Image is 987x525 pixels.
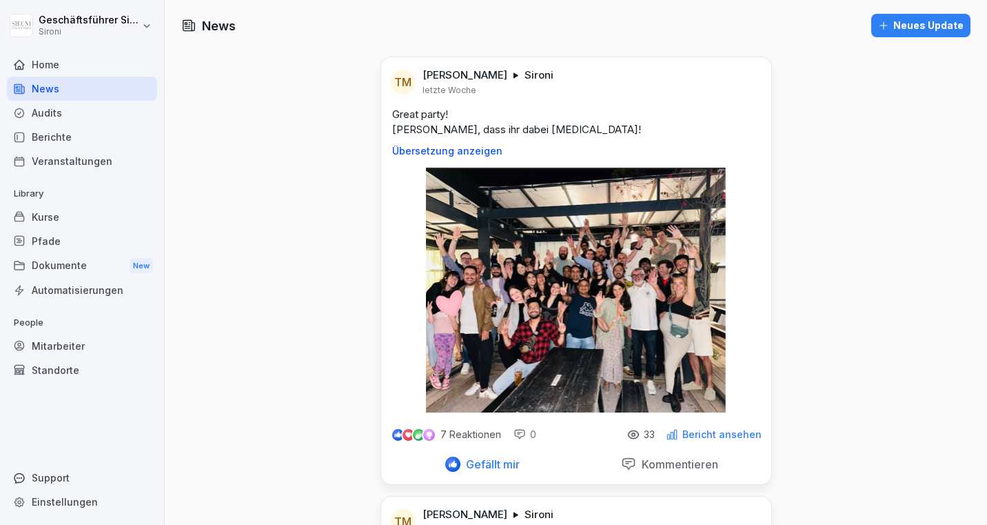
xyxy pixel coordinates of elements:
[7,312,157,334] p: People
[392,107,760,137] p: Great party! [PERSON_NAME], dass ihr dabei [MEDICAL_DATA]!
[7,77,157,101] a: News
[39,27,139,37] p: Sironi
[440,429,501,440] p: 7 Reaktionen
[7,278,157,302] a: Automatisierungen
[871,14,970,37] button: Neues Update
[202,17,236,35] h1: News
[391,70,416,95] div: TM
[392,146,760,157] p: Übersetzung anzeigen
[7,334,157,358] a: Mitarbeiter
[423,508,507,522] p: [PERSON_NAME]
[423,85,476,96] p: letzte Woche
[7,253,157,279] div: Dokumente
[7,183,157,205] p: Library
[513,428,536,442] div: 0
[7,125,157,149] a: Berichte
[130,258,153,274] div: New
[7,101,157,125] a: Audits
[426,168,726,413] img: gf1n28qndy5vw6i4oojtiu0q.png
[682,429,762,440] p: Bericht ansehen
[392,429,403,440] img: like
[7,149,157,173] a: Veranstaltungen
[460,457,520,471] p: Gefällt mir
[7,253,157,279] a: DokumenteNew
[413,429,425,441] img: celebrate
[525,508,553,522] p: Sironi
[7,490,157,514] a: Einstellungen
[403,430,414,440] img: love
[39,14,139,26] p: Geschäftsführer Sironi
[7,52,157,77] a: Home
[525,68,553,82] p: Sironi
[7,358,157,382] a: Standorte
[7,466,157,490] div: Support
[7,229,157,253] a: Pfade
[644,429,655,440] p: 33
[7,205,157,229] a: Kurse
[636,457,718,471] p: Kommentieren
[423,428,435,441] img: inspiring
[423,68,507,82] p: [PERSON_NAME]
[878,18,964,33] div: Neues Update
